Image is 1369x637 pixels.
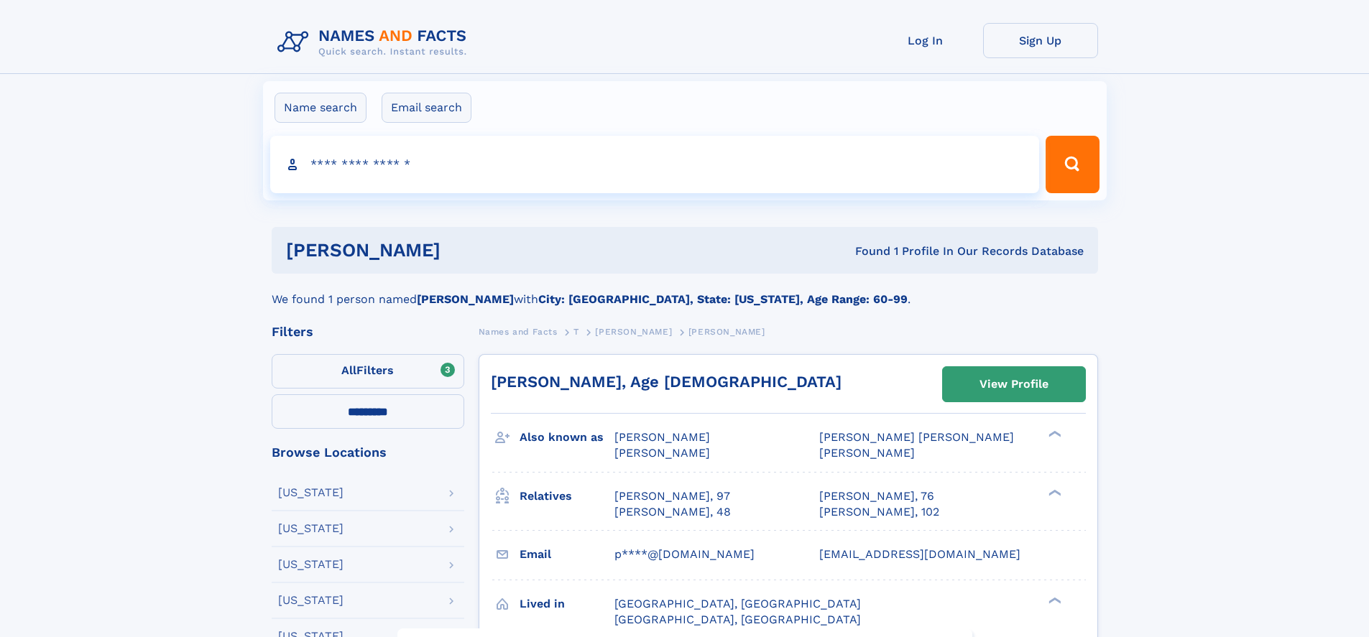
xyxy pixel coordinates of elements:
[278,487,344,498] div: [US_STATE]
[819,488,934,504] a: [PERSON_NAME], 76
[520,425,614,450] h3: Also known as
[595,322,672,340] a: [PERSON_NAME]
[286,241,648,259] h1: [PERSON_NAME]
[272,325,464,338] div: Filters
[491,373,842,391] a: [PERSON_NAME], Age [DEMOGRAPHIC_DATA]
[538,292,908,306] b: City: [GEOGRAPHIC_DATA], State: [US_STATE], Age Range: 60-99
[819,547,1020,561] span: [EMAIL_ADDRESS][DOMAIN_NAME]
[819,446,915,460] span: [PERSON_NAME]
[520,592,614,616] h3: Lived in
[520,484,614,508] h3: Relatives
[270,136,1040,193] input: search input
[614,446,710,460] span: [PERSON_NAME]
[614,613,861,626] span: [GEOGRAPHIC_DATA], [GEOGRAPHIC_DATA]
[614,488,730,504] a: [PERSON_NAME], 97
[819,504,939,520] a: [PERSON_NAME], 102
[479,322,558,340] a: Names and Facts
[382,93,471,123] label: Email search
[819,430,1014,444] span: [PERSON_NAME] [PERSON_NAME]
[275,93,367,123] label: Name search
[272,446,464,459] div: Browse Locations
[868,23,983,58] a: Log In
[614,504,731,520] a: [PERSON_NAME], 48
[614,430,710,444] span: [PERSON_NAME]
[272,23,479,62] img: Logo Names and Facts
[341,363,356,377] span: All
[943,367,1085,401] a: View Profile
[1045,488,1062,497] div: ❯
[278,559,344,570] div: [US_STATE]
[614,597,861,610] span: [GEOGRAPHIC_DATA], [GEOGRAPHIC_DATA]
[573,327,579,337] span: T
[595,327,672,337] span: [PERSON_NAME]
[278,523,344,534] div: [US_STATE]
[1045,595,1062,605] div: ❯
[979,368,1048,401] div: View Profile
[573,322,579,340] a: T
[272,354,464,389] label: Filters
[1046,136,1099,193] button: Search Button
[688,327,765,337] span: [PERSON_NAME]
[1045,429,1062,439] div: ❯
[278,595,344,606] div: [US_STATE]
[647,243,1084,259] div: Found 1 Profile In Our Records Database
[520,542,614,567] h3: Email
[417,292,514,306] b: [PERSON_NAME]
[983,23,1098,58] a: Sign Up
[272,274,1098,308] div: We found 1 person named with .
